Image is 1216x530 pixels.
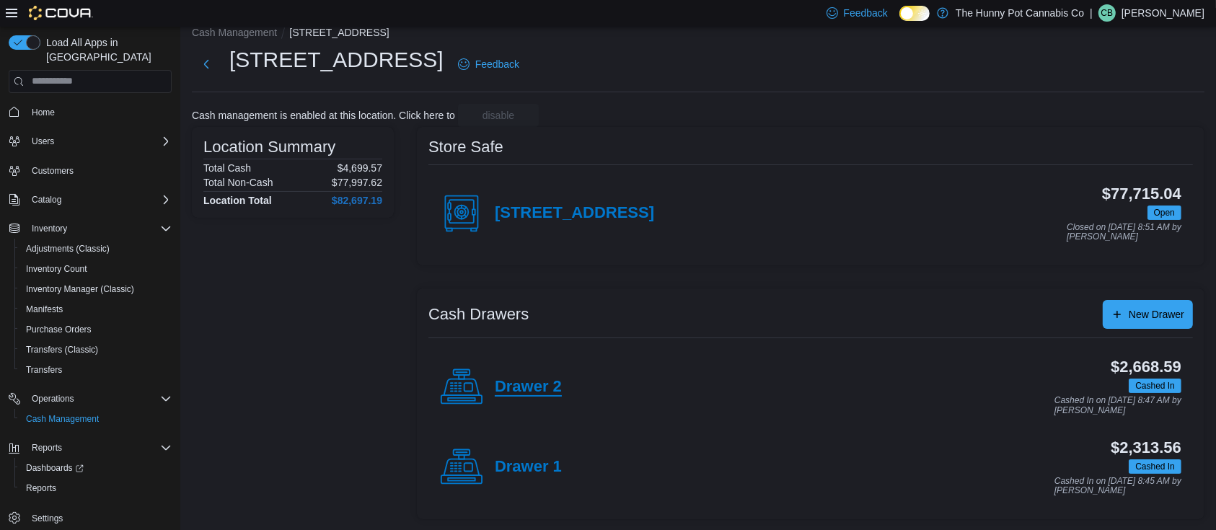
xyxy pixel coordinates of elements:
[32,107,55,118] span: Home
[428,306,529,323] h3: Cash Drawers
[1154,206,1175,219] span: Open
[40,35,172,64] span: Load All Apps in [GEOGRAPHIC_DATA]
[1129,379,1181,393] span: Cashed In
[956,4,1084,22] p: The Hunny Pot Cannabis Co
[20,281,140,298] a: Inventory Manager (Classic)
[192,110,455,121] p: Cash management is enabled at this location. Click here to
[20,321,97,338] a: Purchase Orders
[26,162,79,180] a: Customers
[203,162,251,174] h6: Total Cash
[3,160,177,181] button: Customers
[3,190,177,210] button: Catalog
[1054,477,1181,496] p: Cashed In on [DATE] 8:45 AM by [PERSON_NAME]
[14,458,177,478] a: Dashboards
[3,507,177,528] button: Settings
[14,340,177,360] button: Transfers (Classic)
[20,480,62,497] a: Reports
[1111,439,1181,456] h3: $2,313.56
[20,301,172,318] span: Manifests
[26,191,67,208] button: Catalog
[452,50,525,79] a: Feedback
[32,194,61,206] span: Catalog
[32,442,62,454] span: Reports
[3,102,177,123] button: Home
[332,177,382,188] p: $77,997.62
[26,344,98,355] span: Transfers (Classic)
[32,136,54,147] span: Users
[26,220,73,237] button: Inventory
[26,220,172,237] span: Inventory
[14,478,177,498] button: Reports
[26,462,84,474] span: Dashboards
[20,410,172,428] span: Cash Management
[32,165,74,177] span: Customers
[338,162,382,174] p: $4,699.57
[26,133,172,150] span: Users
[1111,358,1181,376] h3: $2,668.59
[20,361,172,379] span: Transfers
[495,204,654,223] h4: [STREET_ADDRESS]
[20,260,93,278] a: Inventory Count
[26,304,63,315] span: Manifests
[26,263,87,275] span: Inventory Count
[20,341,172,358] span: Transfers (Classic)
[899,21,900,22] span: Dark Mode
[1122,4,1204,22] p: [PERSON_NAME]
[289,27,389,38] button: [STREET_ADDRESS]
[26,104,61,121] a: Home
[26,133,60,150] button: Users
[20,341,104,358] a: Transfers (Classic)
[1135,379,1175,392] span: Cashed In
[1067,223,1181,242] p: Closed on [DATE] 8:51 AM by [PERSON_NAME]
[26,191,172,208] span: Catalog
[20,459,172,477] span: Dashboards
[1098,4,1116,22] div: Chelsea Biancaniello
[26,283,134,295] span: Inventory Manager (Classic)
[14,279,177,299] button: Inventory Manager (Classic)
[20,459,89,477] a: Dashboards
[203,195,272,206] h4: Location Total
[26,510,69,527] a: Settings
[14,319,177,340] button: Purchase Orders
[26,413,99,425] span: Cash Management
[20,240,172,257] span: Adjustments (Classic)
[20,281,172,298] span: Inventory Manager (Classic)
[32,223,67,234] span: Inventory
[1090,4,1093,22] p: |
[32,393,74,405] span: Operations
[3,131,177,151] button: Users
[203,177,273,188] h6: Total Non-Cash
[3,389,177,409] button: Operations
[192,27,277,38] button: Cash Management
[20,240,115,257] a: Adjustments (Classic)
[20,361,68,379] a: Transfers
[203,138,335,156] h3: Location Summary
[192,25,1204,43] nav: An example of EuiBreadcrumbs
[428,138,503,156] h3: Store Safe
[495,458,562,477] h4: Drawer 1
[26,482,56,494] span: Reports
[1102,185,1181,203] h3: $77,715.04
[1135,460,1175,473] span: Cashed In
[229,45,444,74] h1: [STREET_ADDRESS]
[844,6,888,20] span: Feedback
[26,162,172,180] span: Customers
[20,480,172,497] span: Reports
[14,409,177,429] button: Cash Management
[14,259,177,279] button: Inventory Count
[14,239,177,259] button: Adjustments (Classic)
[483,108,514,123] span: disable
[20,321,172,338] span: Purchase Orders
[20,260,172,278] span: Inventory Count
[899,6,930,21] input: Dark Mode
[495,378,562,397] h4: Drawer 2
[26,364,62,376] span: Transfers
[14,299,177,319] button: Manifests
[26,390,80,407] button: Operations
[3,438,177,458] button: Reports
[26,390,172,407] span: Operations
[1147,206,1181,220] span: Open
[1129,459,1181,474] span: Cashed In
[26,439,172,456] span: Reports
[3,218,177,239] button: Inventory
